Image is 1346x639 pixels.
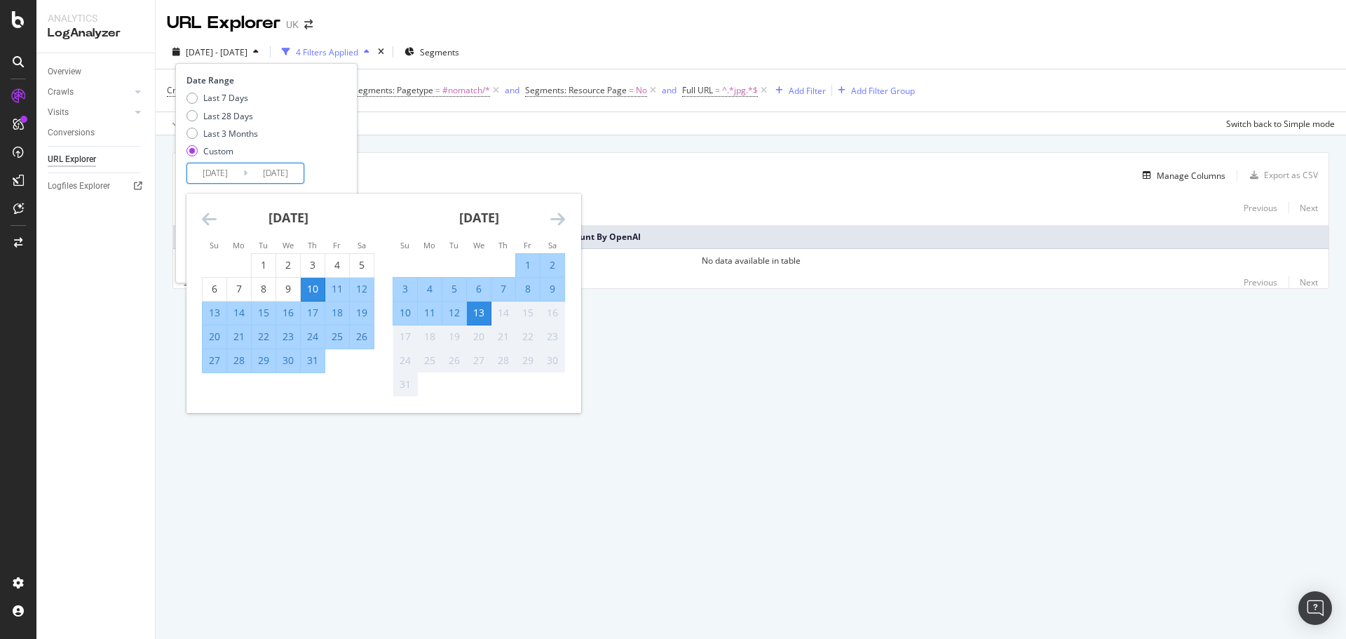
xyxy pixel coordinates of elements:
div: times [375,45,387,59]
small: Tu [259,240,268,250]
td: Not available. Saturday, August 23, 2025 [541,325,565,349]
div: 1 [516,258,540,272]
span: #nomatch/* [442,81,490,100]
td: Selected. Thursday, July 24, 2025 [301,325,325,349]
span: Full URL [682,84,713,96]
div: Overview [48,65,81,79]
div: Last 7 Days [186,92,258,104]
div: Custom [203,145,233,157]
div: 8 [252,282,276,296]
div: 7 [227,282,251,296]
div: 12 [442,306,466,320]
div: 31 [393,377,417,391]
div: 12 [350,282,374,296]
a: URL Explorer [48,152,145,167]
div: 22 [252,330,276,344]
td: Choose Sunday, July 6, 2025 as your check-in date. It’s available. [203,277,227,301]
div: 23 [276,330,300,344]
td: Selected. Sunday, July 27, 2025 [203,349,227,372]
div: 28 [491,354,515,368]
td: Not available. Sunday, August 31, 2025 [393,372,418,396]
div: 11 [325,282,349,296]
button: Add Filter Group [832,82,915,99]
td: Selected. Saturday, July 12, 2025 [350,277,374,301]
div: Last 28 Days [203,110,253,122]
div: 9 [541,282,564,296]
td: Selected. Monday, July 28, 2025 [227,349,252,372]
a: Overview [48,65,145,79]
td: Not available. Wednesday, August 20, 2025 [467,325,491,349]
a: Conversions [48,126,145,140]
td: Selected. Wednesday, July 30, 2025 [276,349,301,372]
small: We [283,240,294,250]
div: 6 [203,282,226,296]
small: Sa [358,240,366,250]
td: Selected. Sunday, August 3, 2025 [393,277,418,301]
div: 3 [393,282,417,296]
div: 21 [227,330,251,344]
td: Selected. Friday, July 18, 2025 [325,301,350,325]
small: Th [308,240,317,250]
div: 30 [276,354,300,368]
td: Selected. Thursday, July 31, 2025 [301,349,325,372]
span: No [636,81,647,100]
td: Not available. Wednesday, August 27, 2025 [467,349,491,372]
td: Not available. Friday, August 15, 2025 [516,301,541,325]
div: Date Range [186,74,343,86]
td: Not available. Sunday, August 24, 2025 [393,349,418,372]
div: 31 [301,354,325,368]
small: Fr [524,240,531,250]
button: Manage Columns [1137,167,1225,184]
input: Start Date [187,163,243,183]
div: 15 [516,306,540,320]
div: URL Explorer [167,11,280,35]
div: Switch back to Simple mode [1226,118,1335,130]
td: Selected. Tuesday, July 29, 2025 [252,349,276,372]
td: Selected. Saturday, July 19, 2025 [350,301,374,325]
td: Selected. Saturday, August 2, 2025 [541,253,565,277]
td: Choose Monday, July 7, 2025 as your check-in date. It’s available. [227,277,252,301]
div: 4 [325,258,349,272]
td: Selected. Monday, July 21, 2025 [227,325,252,349]
div: LogAnalyzer [48,25,144,41]
td: Not available. Saturday, August 16, 2025 [541,301,565,325]
div: 25 [418,354,442,368]
div: Open Intercom Messenger [1298,591,1332,625]
div: Custom [186,145,258,157]
div: 16 [541,306,564,320]
div: 20 [203,330,226,344]
button: Add Filter [770,82,826,99]
div: 27 [203,354,226,368]
div: 7 [491,282,515,296]
div: 1 [252,258,276,272]
div: 26 [350,330,374,344]
td: Selected. Thursday, August 7, 2025 [491,277,516,301]
div: 5 [442,282,466,296]
td: Not available. Thursday, August 14, 2025 [491,301,516,325]
div: Conversions [48,126,95,140]
span: [DATE] - [DATE] [186,46,247,58]
div: 21 [491,330,515,344]
td: Choose Wednesday, July 2, 2025 as your check-in date. It’s available. [276,253,301,277]
small: Su [400,240,409,250]
td: Choose Tuesday, July 1, 2025 as your check-in date. It’s available. [252,253,276,277]
td: Selected. Wednesday, August 6, 2025 [467,277,491,301]
div: 17 [393,330,417,344]
td: Not available. Tuesday, August 19, 2025 [442,325,467,349]
td: Not available. Monday, August 18, 2025 [418,325,442,349]
td: Selected. Tuesday, August 12, 2025 [442,301,467,325]
td: Selected. Tuesday, July 15, 2025 [252,301,276,325]
a: Visits [48,105,131,120]
div: 20 [467,330,491,344]
div: 2 [276,258,300,272]
td: Selected as end date. Wednesday, August 13, 2025 [467,301,491,325]
div: 25 [325,330,349,344]
td: Selected. Wednesday, July 16, 2025 [276,301,301,325]
div: Move forward to switch to the next month. [550,210,565,228]
small: We [473,240,484,250]
div: 15 [252,306,276,320]
div: Calendar [186,194,580,413]
td: Selected as start date. Thursday, July 10, 2025 [301,277,325,301]
td: Not available. Sunday, August 17, 2025 [393,325,418,349]
td: Not available. Monday, August 25, 2025 [418,349,442,372]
